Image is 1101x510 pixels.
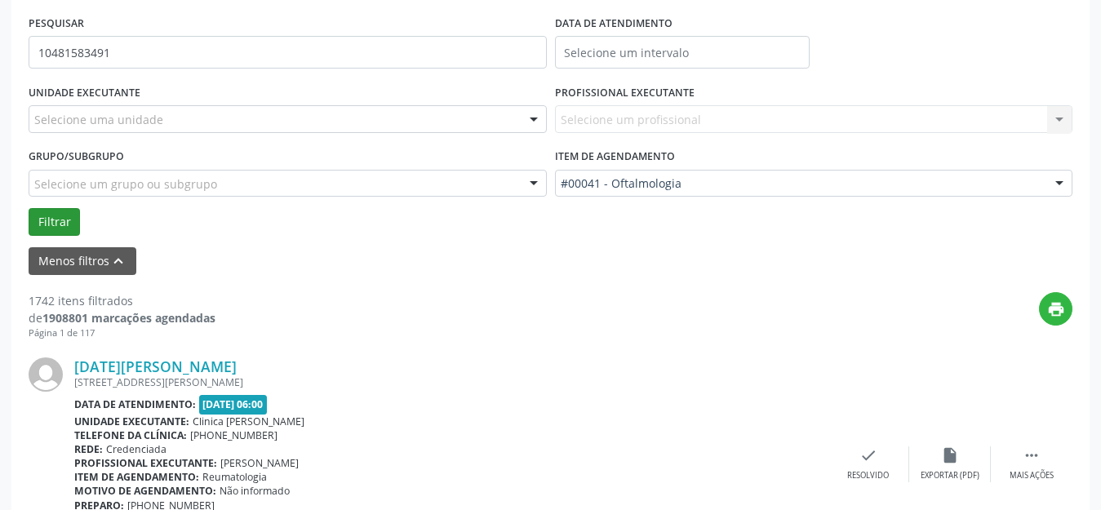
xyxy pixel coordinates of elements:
span: Reumatologia [202,470,267,484]
span: Credenciada [106,442,166,456]
i: print [1047,300,1065,318]
b: Profissional executante: [74,456,217,470]
span: Selecione uma unidade [34,111,163,128]
span: Não informado [220,484,290,498]
div: de [29,309,215,326]
label: DATA DE ATENDIMENTO [555,11,673,36]
span: [PERSON_NAME] [220,456,299,470]
div: Mais ações [1010,470,1054,481]
div: Exportar (PDF) [921,470,979,481]
input: Selecione um intervalo [555,36,810,69]
strong: 1908801 marcações agendadas [42,310,215,326]
span: [DATE] 06:00 [199,395,268,414]
i: keyboard_arrow_up [109,252,127,270]
i: insert_drive_file [941,446,959,464]
b: Unidade executante: [74,415,189,428]
label: Item de agendamento [555,144,675,170]
span: Selecione um grupo ou subgrupo [34,175,217,193]
a: [DATE][PERSON_NAME] [74,357,237,375]
label: Grupo/Subgrupo [29,144,124,170]
img: img [29,357,63,392]
b: Item de agendamento: [74,470,199,484]
i: check [859,446,877,464]
input: Nome, código do beneficiário ou CPF [29,36,547,69]
label: UNIDADE EXECUTANTE [29,80,140,105]
span: #00041 - Oftalmologia [561,175,1040,192]
div: Resolvido [847,470,889,481]
button: Menos filtroskeyboard_arrow_up [29,247,136,276]
label: PROFISSIONAL EXECUTANTE [555,80,695,105]
div: Página 1 de 117 [29,326,215,340]
b: Data de atendimento: [74,397,196,411]
span: Clinica [PERSON_NAME] [193,415,304,428]
label: PESQUISAR [29,11,84,36]
span: [PHONE_NUMBER] [190,428,277,442]
b: Rede: [74,442,103,456]
b: Telefone da clínica: [74,428,187,442]
button: Filtrar [29,208,80,236]
button: print [1039,292,1072,326]
i:  [1023,446,1041,464]
b: Motivo de agendamento: [74,484,216,498]
div: [STREET_ADDRESS][PERSON_NAME] [74,375,828,389]
div: 1742 itens filtrados [29,292,215,309]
